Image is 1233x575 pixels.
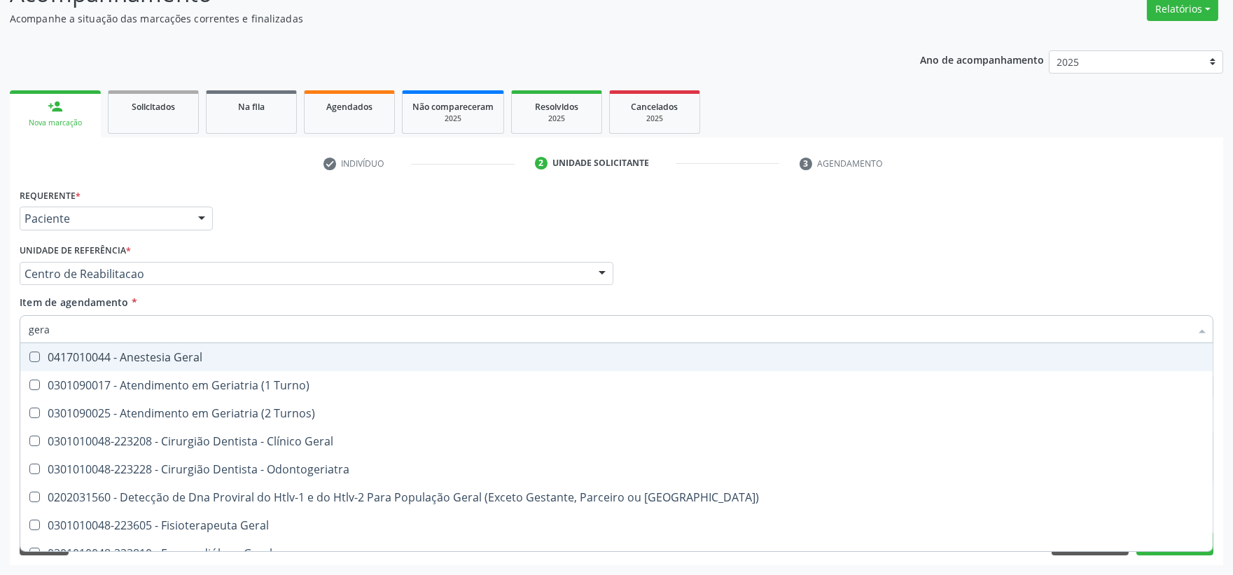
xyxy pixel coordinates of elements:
div: 0301090025 - Atendimento em Geriatria (2 Turnos) [29,408,1204,419]
span: Na fila [238,101,265,113]
div: 0301010048-223208 - Cirurgião Dentista - Clínico Geral [29,436,1204,447]
label: Requerente [20,185,81,207]
div: 0301010048-223605 - Fisioterapeuta Geral [29,520,1204,531]
span: Agendados [326,101,372,113]
span: Resolvidos [535,101,578,113]
span: Paciente [25,212,184,226]
div: 2025 [412,113,494,124]
span: Item de agendamento [20,296,129,309]
span: Solicitados [132,101,175,113]
p: Acompanhe a situação das marcações correntes e finalizadas [10,11,859,26]
label: Unidade de referência [20,240,131,262]
div: 2025 [620,113,690,124]
div: Nova marcação [20,118,91,128]
p: Ano de acompanhamento [920,50,1044,68]
div: 2 [535,157,548,169]
span: Cancelados [632,101,678,113]
div: 2025 [522,113,592,124]
div: person_add [48,99,63,114]
div: Unidade solicitante [552,157,649,169]
div: 0417010044 - Anestesia Geral [29,352,1204,363]
div: 0202031560 - Detecção de Dna Proviral do Htlv-1 e do Htlv-2 Para População Geral (Exceto Gestante... [29,492,1204,503]
span: Não compareceram [412,101,494,113]
span: Centro de Reabilitacao [25,267,585,281]
input: Buscar por procedimentos [29,315,1190,343]
div: 0301010048-223228 - Cirurgião Dentista - Odontogeriatra [29,464,1204,475]
div: 0301090017 - Atendimento em Geriatria (1 Turno) [29,380,1204,391]
div: 0301010048-223810 - Fonoaudiólogo Geral [29,548,1204,559]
